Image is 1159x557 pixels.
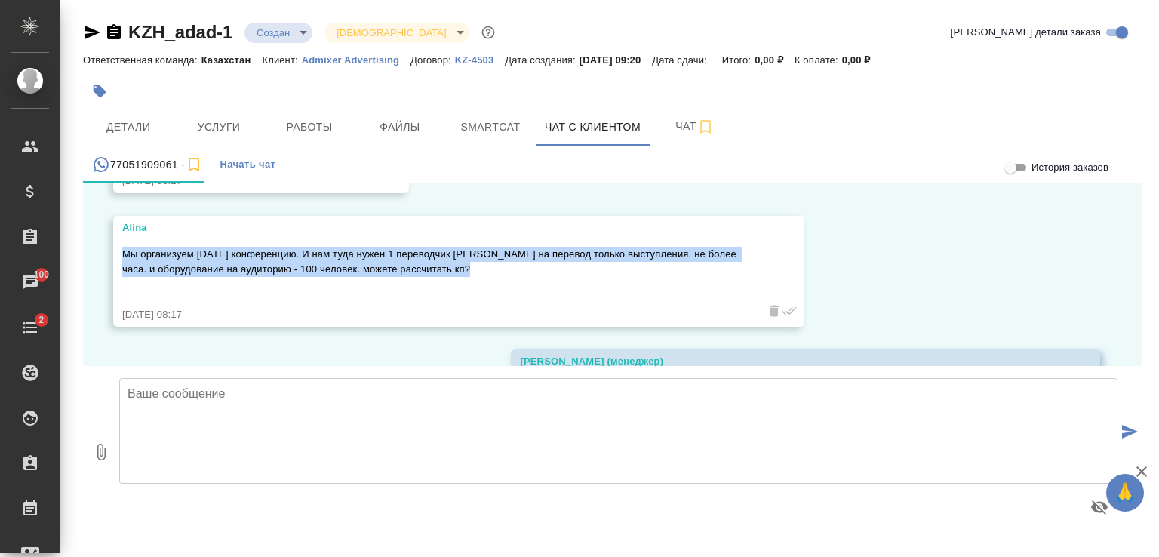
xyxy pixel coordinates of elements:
[951,25,1101,40] span: [PERSON_NAME] детали заказа
[455,53,506,66] a: KZ-4503
[1112,477,1138,509] span: 🙏
[92,118,164,137] span: Детали
[520,354,1047,369] div: [PERSON_NAME] (менеджер)
[1031,160,1108,175] span: История заказов
[185,155,203,174] svg: Подписаться
[4,263,57,301] a: 100
[273,118,346,137] span: Работы
[212,146,283,183] button: Начать чат
[1081,489,1117,525] button: Предпросмотр
[755,54,795,66] p: 0,00 ₽
[659,117,731,136] span: Чат
[122,220,752,235] div: Alina
[696,118,715,136] svg: Подписаться
[201,54,263,66] p: Казахстан
[220,156,275,174] span: Начать чат
[183,118,255,137] span: Услуги
[795,54,842,66] p: К оплате:
[262,54,301,66] p: Клиент:
[545,118,641,137] span: Чат с клиентом
[83,54,201,66] p: Ответственная команда:
[83,75,116,108] button: Добавить тэг
[842,54,882,66] p: 0,00 ₽
[478,23,498,42] button: Доп статусы указывают на важность/срочность заказа
[455,54,506,66] p: KZ-4503
[244,23,312,43] div: Создан
[25,267,59,282] span: 100
[122,247,752,277] p: Мы организуем [DATE] конференцию. И нам туда нужен 1 переводчик [PERSON_NAME] на перевод только в...
[252,26,294,39] button: Создан
[454,118,527,137] span: Smartcat
[83,146,1142,183] div: simple tabs example
[364,118,436,137] span: Файлы
[332,26,450,39] button: [DEMOGRAPHIC_DATA]
[410,54,455,66] p: Договор:
[122,307,752,322] div: [DATE] 08:17
[505,54,579,66] p: Дата создания:
[128,22,232,42] a: KZH_adad-1
[83,23,101,42] button: Скопировать ссылку для ЯМессенджера
[579,54,653,66] p: [DATE] 09:20
[29,312,53,328] span: 2
[652,54,710,66] p: Дата сдачи:
[1106,474,1144,512] button: 🙏
[302,54,410,66] p: Admixer Advertising
[302,53,410,66] a: Admixer Advertising
[324,23,469,43] div: Создан
[92,155,203,174] div: 77051909061 (Alina) - (undefined)
[105,23,123,42] button: Скопировать ссылку
[722,54,755,66] p: Итого:
[4,309,57,346] a: 2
